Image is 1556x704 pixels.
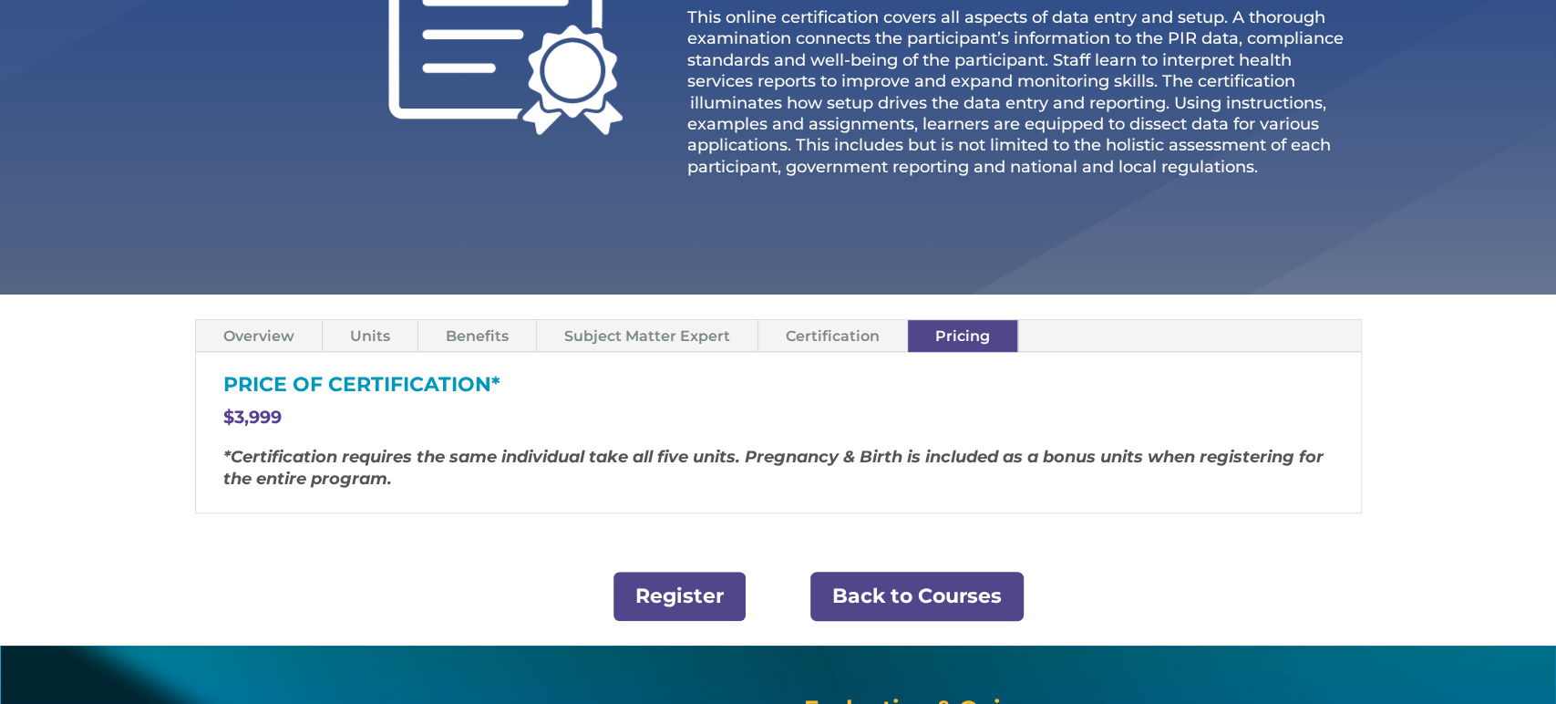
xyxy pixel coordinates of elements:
a: Benefits [418,320,536,352]
h3: Price of Certification* [223,375,1334,404]
a: Units [323,320,417,352]
span: $3,999 [223,406,282,428]
a: Certification [758,320,907,352]
a: Pricing [908,320,1017,352]
a: Register [613,572,746,622]
span: This online certification covers all aspects of data entry and setup. A thorough examination conn... [687,7,1344,177]
a: Overview [196,320,322,352]
em: *Certification requires the same individual take all five units. Pregnancy & Birth is included as... [223,447,1324,489]
a: Back to Courses [810,572,1024,622]
a: Subject Matter Expert [537,320,757,352]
